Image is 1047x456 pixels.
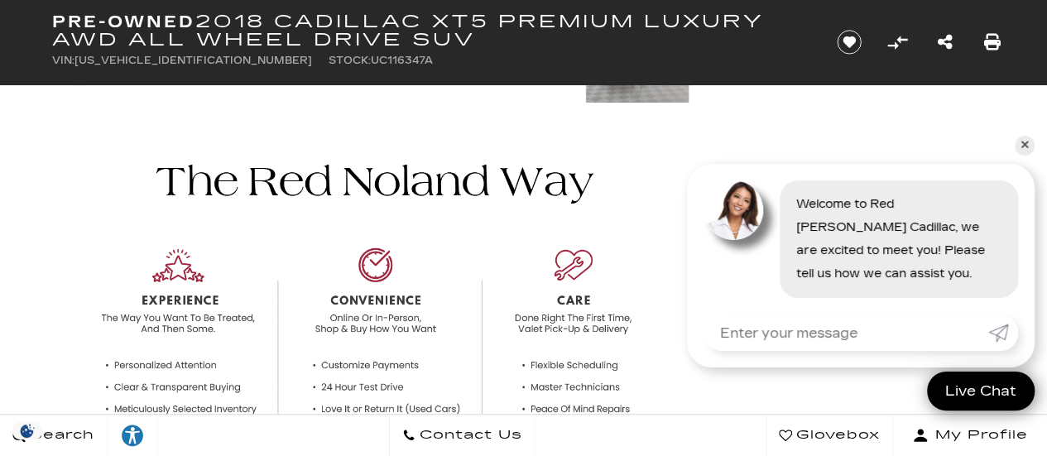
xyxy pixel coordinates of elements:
a: Contact Us [389,415,536,456]
span: [US_VEHICLE_IDENTIFICATION_NUMBER] [74,55,312,66]
a: Glovebox [766,415,893,456]
div: Welcome to Red [PERSON_NAME] Cadillac, we are excited to meet you! Please tell us how we can assi... [780,180,1018,298]
h1: 2018 Cadillac XT5 Premium Luxury AWD All Wheel Drive SUV [52,12,809,49]
span: Stock: [329,55,371,66]
span: UC116347A [371,55,433,66]
a: Print this Pre-Owned 2018 Cadillac XT5 Premium Luxury AWD All Wheel Drive SUV [984,31,1001,54]
a: Explore your accessibility options [108,415,158,456]
button: Compare Vehicle [885,30,910,55]
input: Enter your message [704,314,988,351]
section: Click to Open Cookie Consent Modal [8,422,46,439]
span: Glovebox [792,424,880,447]
span: Live Chat [937,382,1025,401]
a: Live Chat [927,372,1035,410]
span: Search [26,424,94,447]
button: Save vehicle [831,29,867,55]
a: Submit [988,314,1018,351]
img: Agent profile photo [704,180,763,240]
div: Explore your accessibility options [108,423,157,448]
img: Opt-Out Icon [8,422,46,439]
strong: Pre-Owned [52,12,195,31]
span: My Profile [929,424,1028,447]
span: Contact Us [415,424,522,447]
a: Share this Pre-Owned 2018 Cadillac XT5 Premium Luxury AWD All Wheel Drive SUV [937,31,952,54]
button: Open user profile menu [893,415,1047,456]
span: VIN: [52,55,74,66]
